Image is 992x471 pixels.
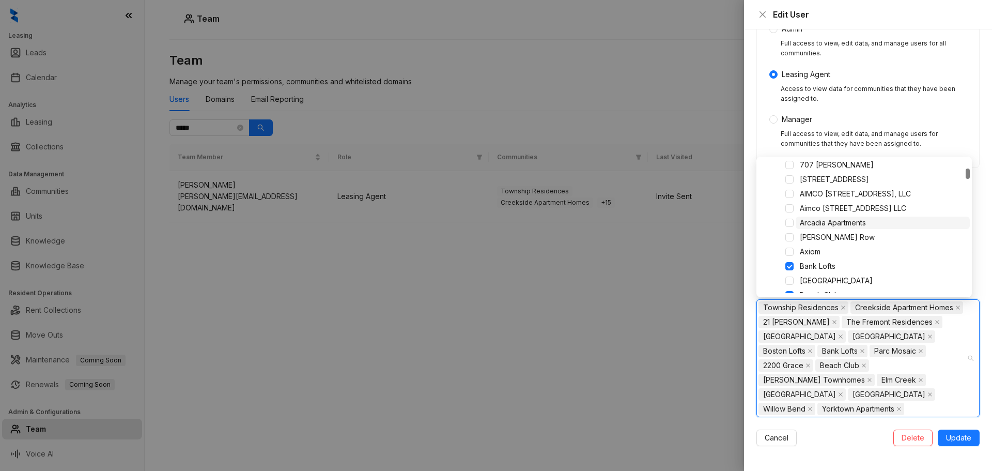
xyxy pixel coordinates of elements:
span: 777 South Broad Street [796,173,970,186]
span: Beach Club [815,359,869,372]
span: close [841,305,846,310]
span: AIMCO [STREET_ADDRESS], LLC [800,189,911,198]
span: Parc Mosaic [870,345,926,357]
span: 707 Leahy [796,159,970,171]
span: Leasing Agent [778,69,834,80]
span: close [861,363,866,368]
span: Cancel [765,432,788,444]
span: Beach Club [820,360,859,371]
span: 707 [PERSON_NAME] [800,160,874,169]
span: Yorktown Apartments [817,403,904,415]
span: [GEOGRAPHIC_DATA] [853,389,925,400]
span: AIMCO 237 Ninth Avenue, LLC [796,188,970,200]
span: [PERSON_NAME] Townhomes [763,374,865,386]
span: [GEOGRAPHIC_DATA] [800,276,873,285]
span: Arcadia Apartments [796,217,970,229]
span: close [867,377,872,383]
span: [GEOGRAPHIC_DATA] [763,389,836,400]
span: close [838,392,843,397]
span: Boulder Creek [848,330,935,343]
span: Bank Lofts [817,345,867,357]
span: Evanston Place [758,388,846,401]
span: Township Residences [758,301,848,314]
span: Boston Lofts [763,345,805,357]
button: Cancel [756,430,797,446]
span: close [808,406,813,412]
div: Edit User [773,8,980,21]
span: close [955,305,960,310]
span: Aimco [STREET_ADDRESS] LLC [800,204,906,212]
span: Bank Lofts [796,260,970,272]
span: close [896,406,902,412]
span: [STREET_ADDRESS] [800,175,869,184]
span: [GEOGRAPHIC_DATA] [763,331,836,342]
span: close [808,348,813,354]
span: Willow Bend [763,403,805,415]
span: 2200 Grace [758,359,813,372]
span: close [935,320,940,325]
span: close [758,10,767,19]
span: close [832,320,837,325]
span: close [918,348,923,354]
button: Delete [893,430,933,446]
span: Creekside Apartment Homes [855,302,953,313]
span: Township Residences [763,302,839,313]
span: Manager [778,114,816,125]
span: close [927,392,933,397]
span: Avery Row [796,231,970,244]
div: Full access to view, edit data, and manage users for communities that they have been assigned to. [781,129,967,149]
span: Arcadia Apartments [800,218,866,227]
span: The Fremont Residences [842,316,942,328]
span: Parc Mosaic [874,345,916,357]
span: close [805,363,811,368]
div: Full access to view, edit data, and manage users for all communities. [781,39,967,58]
span: Meadow Creek [758,330,846,343]
span: Bank Lofts [800,262,835,270]
span: close [860,348,865,354]
span: [PERSON_NAME] Row [800,233,875,241]
input: Communities [906,403,908,415]
span: close [927,334,933,339]
span: Willow Bend [758,403,815,415]
span: [GEOGRAPHIC_DATA] [853,331,925,342]
span: Bank Lofts [822,345,858,357]
div: Access to view data for communities that they have been assigned to. [781,84,967,104]
span: Delete [902,432,924,444]
span: Boston Lofts [758,345,815,357]
span: Elm Creek [877,374,926,386]
span: 2200 Grace [763,360,803,371]
span: Update [946,432,971,444]
span: Yorktown Apartments [822,403,894,415]
button: Update [938,430,980,446]
span: Eldridge Townhomes [758,374,875,386]
span: close [838,334,843,339]
span: Elm Creek [881,374,916,386]
span: Aimco 173 East 90th Street LLC [796,202,970,215]
span: Creekside Apartment Homes [850,301,963,314]
span: 21 [PERSON_NAME] [763,316,830,328]
span: Bay Parc [796,275,970,287]
span: close [918,377,923,383]
span: Axiom [800,247,820,256]
span: The Fremont Residences [846,316,933,328]
button: Close [756,8,769,21]
span: Axiom [796,246,970,258]
span: 21 Fitzsimons [758,316,840,328]
span: Beach Club [796,289,970,301]
span: Beach Club [800,291,839,299]
span: Hyde Park Tower [848,388,935,401]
